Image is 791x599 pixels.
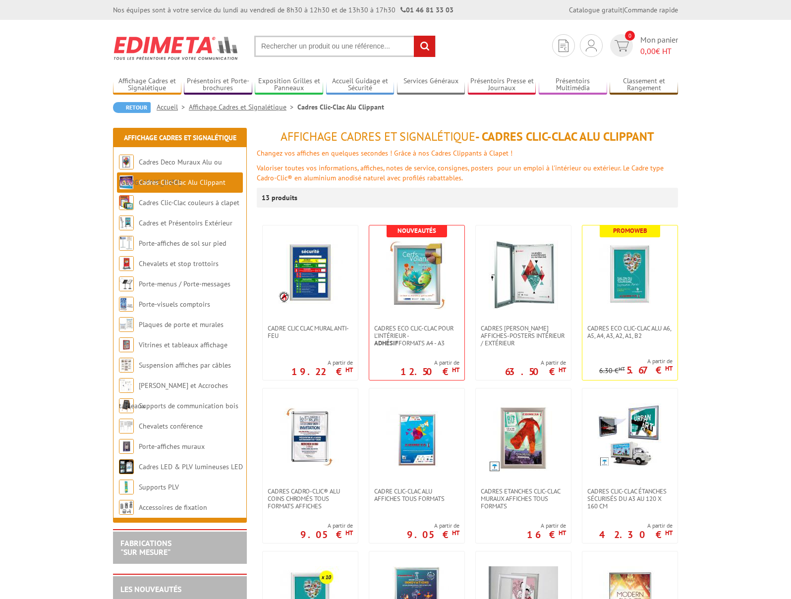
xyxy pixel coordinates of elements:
p: 13 produits [262,188,299,208]
span: 0 [625,31,635,41]
img: Cadre Clic-Clac Alu affiches tous formats [382,403,452,473]
img: Cadre CLIC CLAC Mural ANTI-FEU [278,240,342,305]
img: Edimeta [113,30,239,66]
span: Cadres Eco Clic-Clac pour l'intérieur - formats A4 - A3 [374,325,459,347]
p: 63.50 € [505,369,566,375]
img: Porte-affiches de sol sur pied [119,236,134,251]
a: Affichage Cadres et Signalétique [124,133,236,142]
span: A partir de [599,522,673,530]
p: 19.22 € [291,369,353,375]
span: A partir de [527,522,566,530]
a: Cadres Clic-Clac couleurs à clapet [139,198,239,207]
sup: HT [559,366,566,374]
span: A partir de [407,522,459,530]
span: A partir de [291,359,353,367]
span: A partir de [599,357,673,365]
sup: HT [665,529,673,537]
a: Cadre Clic-Clac Alu affiches tous formats [369,488,464,502]
a: Affichage Cadres et Signalétique [189,103,297,111]
a: Plaques de porte et murales [139,320,224,329]
a: Catalogue gratuit [569,5,622,14]
img: Cadres et Présentoirs Extérieur [119,216,134,230]
a: Retour [113,102,151,113]
img: Cimaises et Accroches tableaux [119,378,134,393]
img: Cadres vitrines affiches-posters intérieur / extérieur [489,240,558,310]
span: Cadres Cadro-Clic® Alu coins chromés tous formats affiches [268,488,353,510]
img: Cadres Eco Clic-Clac alu A6, A5, A4, A3, A2, A1, B2 [595,240,665,310]
sup: HT [345,529,353,537]
img: Accessoires de fixation [119,500,134,515]
span: 0,00 [640,46,656,56]
a: Suspension affiches par câbles [139,361,231,370]
div: Nos équipes sont à votre service du lundi au vendredi de 8h30 à 12h30 et de 13h30 à 17h30 [113,5,453,15]
span: Cadres [PERSON_NAME] affiches-posters intérieur / extérieur [481,325,566,347]
span: Cadres Clic-Clac Étanches Sécurisés du A3 au 120 x 160 cm [587,488,673,510]
img: Cadres Clic-Clac couleurs à clapet [119,195,134,210]
img: Cadres Clic-Clac Étanches Sécurisés du A3 au 120 x 160 cm [598,403,662,468]
img: Cadres Deco Muraux Alu ou Bois [119,155,134,169]
a: Porte-affiches de sol sur pied [139,239,226,248]
a: Présentoirs et Porte-brochures [184,77,252,93]
a: Cadres Cadro-Clic® Alu coins chromés tous formats affiches [263,488,358,510]
a: Services Généraux [397,77,465,93]
font: Changez vos affiches en quelques secondes ! Grâce à nos Cadres Clippants à Clapet ! [257,149,512,158]
span: Cadres Etanches Clic-Clac muraux affiches tous formats [481,488,566,510]
a: [PERSON_NAME] et Accroches tableaux [119,381,228,410]
input: rechercher [414,36,435,57]
a: Présentoirs Multimédia [539,77,607,93]
h1: - Cadres Clic-Clac Alu Clippant [257,130,678,143]
sup: HT [665,364,673,373]
img: Suspension affiches par câbles [119,358,134,373]
a: Cadres Etanches Clic-Clac muraux affiches tous formats [476,488,571,510]
font: Valoriser toutes vos informations, affiches, notes de service, consignes, posters pour un emploi ... [257,163,664,182]
span: € HT [640,46,678,57]
a: Cadres Eco Clic-Clac pour l'intérieur -Adhésifformats A4 - A3 [369,325,464,347]
a: Affichage Cadres et Signalétique [113,77,181,93]
b: Promoweb [613,226,647,235]
p: 42.30 € [599,532,673,538]
a: Chevalets conférence [139,422,203,431]
a: FABRICATIONS"Sur Mesure" [120,538,171,557]
img: devis rapide [586,40,597,52]
a: Exposition Grilles et Panneaux [255,77,323,93]
span: Cadre CLIC CLAC Mural ANTI-FEU [268,325,353,339]
a: Cadres Clic-Clac Alu Clippant [139,178,226,187]
a: Cadre CLIC CLAC Mural ANTI-FEU [263,325,358,339]
img: Cadres Cadro-Clic® Alu coins chromés tous formats affiches [276,403,345,473]
a: Chevalets et stop trottoirs [139,259,219,268]
input: Rechercher un produit ou une référence... [254,36,436,57]
strong: 01 46 81 33 03 [400,5,453,14]
a: Cadres et Présentoirs Extérieur [139,218,232,227]
img: Chevalets et stop trottoirs [119,256,134,271]
a: Accessoires de fixation [139,503,207,512]
a: Cadres Clic-Clac Étanches Sécurisés du A3 au 120 x 160 cm [582,488,678,510]
a: Présentoirs Presse et Journaux [468,77,536,93]
img: Cadres LED & PLV lumineuses LED [119,459,134,474]
sup: HT [559,529,566,537]
img: devis rapide [559,40,568,52]
span: Affichage Cadres et Signalétique [281,129,475,144]
a: Accueil [157,103,189,111]
a: Porte-visuels comptoirs [139,300,210,309]
a: Cadres Deco Muraux Alu ou [GEOGRAPHIC_DATA] [119,158,222,187]
a: Classement et Rangement [610,77,678,93]
span: A partir de [300,522,353,530]
a: devis rapide 0 Mon panier 0,00€ HT [608,34,678,57]
b: Nouveautés [397,226,436,235]
img: Supports PLV [119,480,134,494]
span: Mon panier [640,34,678,57]
a: Accueil Guidage et Sécurité [326,77,395,93]
a: Vitrines et tableaux affichage [139,340,227,349]
p: 9.05 € [300,532,353,538]
span: Cadre Clic-Clac Alu affiches tous formats [374,488,459,502]
a: Cadres [PERSON_NAME] affiches-posters intérieur / extérieur [476,325,571,347]
a: LES NOUVEAUTÉS [120,584,181,594]
a: Cadres Eco Clic-Clac alu A6, A5, A4, A3, A2, A1, B2 [582,325,678,339]
img: Porte-visuels comptoirs [119,297,134,312]
span: A partir de [400,359,459,367]
strong: Adhésif [374,339,398,347]
a: Porte-affiches muraux [139,442,205,451]
img: Chevalets conférence [119,419,134,434]
p: 16 € [527,532,566,538]
li: Cadres Clic-Clac Alu Clippant [297,102,384,112]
